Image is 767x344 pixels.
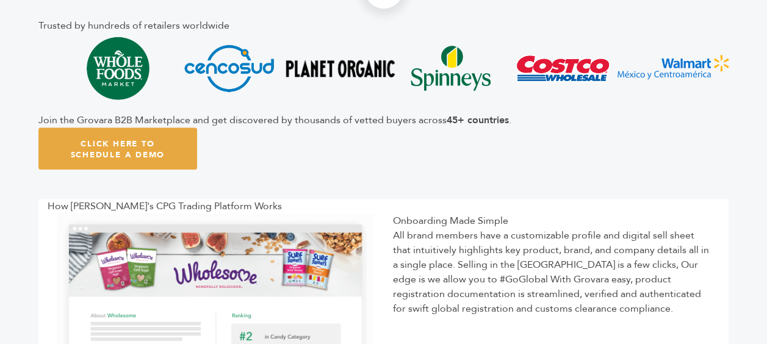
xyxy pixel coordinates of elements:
b: 45+ countries [447,113,509,127]
div: How [PERSON_NAME]'s CPG Trading Platform Works [38,199,729,213]
div: Join the Grovara B2B Marketplace and get discovered by thousands of vetted buyers across . [38,113,729,127]
div: Onboarding Made Simple [392,213,710,228]
span: Click Here To Schedule A Demo [71,138,165,160]
div: Trusted by hundreds of retailers worldwide [38,18,729,33]
div: All brand members have a customizable profile and digital sell sheet that intuitively highlights ... [392,228,710,316]
a: Click Here To Schedule A Demo [38,127,197,170]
